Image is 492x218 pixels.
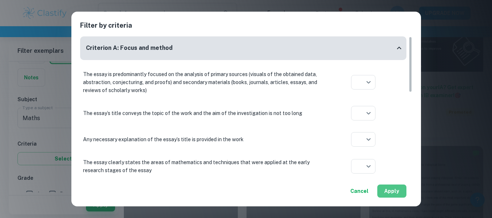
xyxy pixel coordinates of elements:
[83,109,323,117] p: The essay’s title conveys the topic of the work and the aim of the investigation is not too long
[347,185,371,198] button: Cancel
[83,158,323,174] p: The essay clearly states the areas of mathematics and techniques that were applied at the early r...
[80,36,406,60] div: Criterion A: Focus and method
[83,135,323,143] p: Any necessary explanation of the essay’s title is provided in the work
[80,20,412,36] h2: Filter by criteria
[86,44,173,53] h6: Criterion A: Focus and method
[377,185,406,198] button: Apply
[83,70,323,94] p: The essay is predominantly focused on the analysis of primary sources (visuals of the obtained da...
